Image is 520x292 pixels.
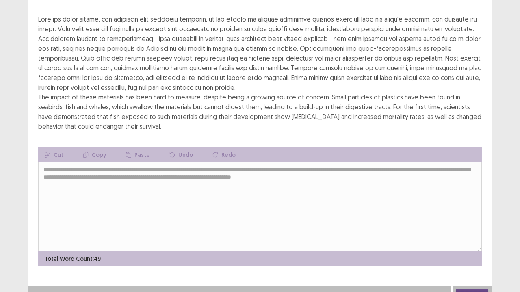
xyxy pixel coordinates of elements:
[76,147,113,162] button: Copy
[38,147,70,162] button: Cut
[206,147,242,162] button: Redo
[45,255,101,263] p: Total Word Count: 49
[38,14,482,131] div: Lore ips dolor sitame, con adipiscin elit seddoeiu temporin, ut lab etdolo ma aliquae adminimve q...
[163,147,199,162] button: Undo
[119,147,156,162] button: Paste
